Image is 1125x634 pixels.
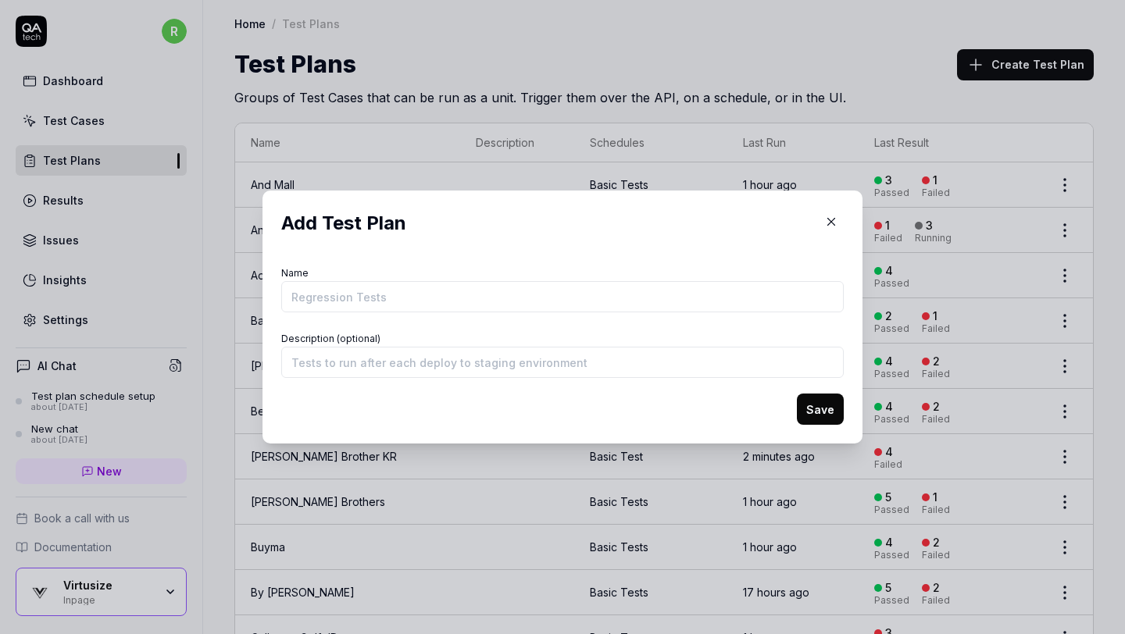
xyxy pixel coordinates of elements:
[281,281,844,312] input: Regression Tests
[281,347,844,378] input: Tests to run after each deploy to staging environment
[797,394,844,425] button: Save
[281,209,844,237] h2: Add Test Plan
[819,209,844,234] button: Close Modal
[281,333,380,344] label: Description (optional)
[281,267,309,279] label: Name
